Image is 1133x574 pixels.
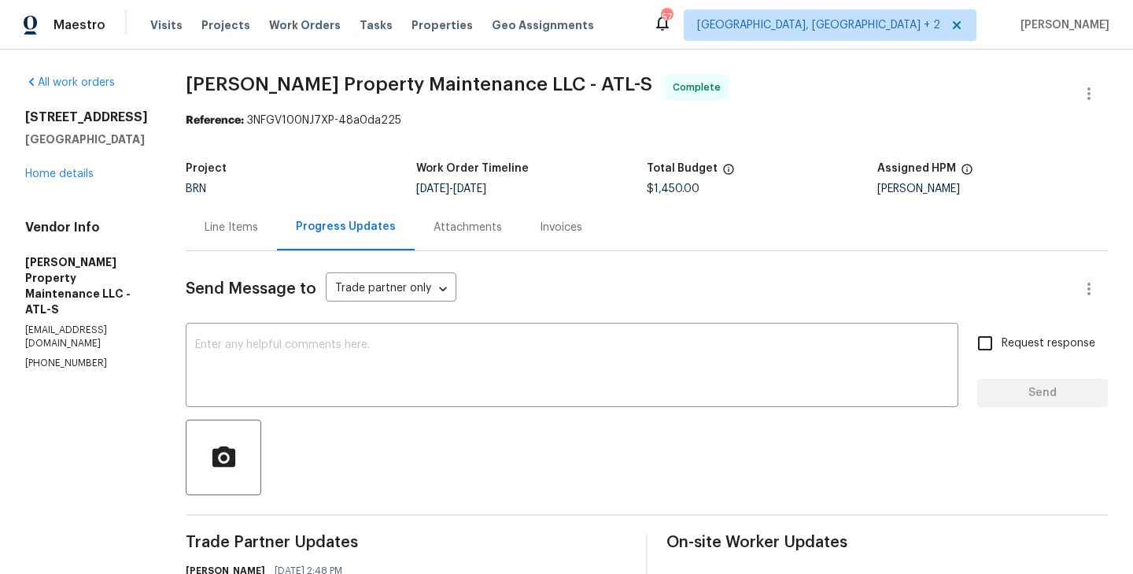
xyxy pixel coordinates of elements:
[25,109,148,125] h2: [STREET_ADDRESS]
[961,163,973,183] span: The hpm assigned to this work order.
[492,17,594,33] span: Geo Assignments
[25,324,148,350] p: [EMAIL_ADDRESS][DOMAIN_NAME]
[25,254,148,317] h5: [PERSON_NAME] Property Maintenance LLC - ATL-S
[25,220,148,235] h4: Vendor Info
[877,183,1108,194] div: [PERSON_NAME]
[540,220,582,235] div: Invoices
[269,17,341,33] span: Work Orders
[186,183,206,194] span: BRN
[453,183,486,194] span: [DATE]
[25,168,94,180] a: Home details
[416,163,529,174] h5: Work Order Timeline
[25,357,148,370] p: [PHONE_NUMBER]
[186,281,316,297] span: Send Message to
[360,20,393,31] span: Tasks
[647,163,718,174] h5: Total Budget
[205,220,258,235] div: Line Items
[647,183,699,194] span: $1,450.00
[186,535,627,550] span: Trade Partner Updates
[661,9,672,25] div: 57
[434,220,502,235] div: Attachments
[722,163,735,183] span: The total cost of line items that have been proposed by Opendoor. This sum includes line items th...
[150,17,183,33] span: Visits
[416,183,449,194] span: [DATE]
[25,131,148,147] h5: [GEOGRAPHIC_DATA]
[186,75,652,94] span: [PERSON_NAME] Property Maintenance LLC - ATL-S
[697,17,940,33] span: [GEOGRAPHIC_DATA], [GEOGRAPHIC_DATA] + 2
[186,113,1108,128] div: 3NFGV100NJ7XP-48a0da225
[186,163,227,174] h5: Project
[673,80,727,95] span: Complete
[411,17,473,33] span: Properties
[296,219,396,235] div: Progress Updates
[1014,17,1109,33] span: [PERSON_NAME]
[416,183,486,194] span: -
[25,77,115,88] a: All work orders
[201,17,250,33] span: Projects
[54,17,105,33] span: Maestro
[666,535,1108,550] span: On-site Worker Updates
[877,163,956,174] h5: Assigned HPM
[1002,335,1095,352] span: Request response
[186,115,244,126] b: Reference:
[326,276,456,302] div: Trade partner only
